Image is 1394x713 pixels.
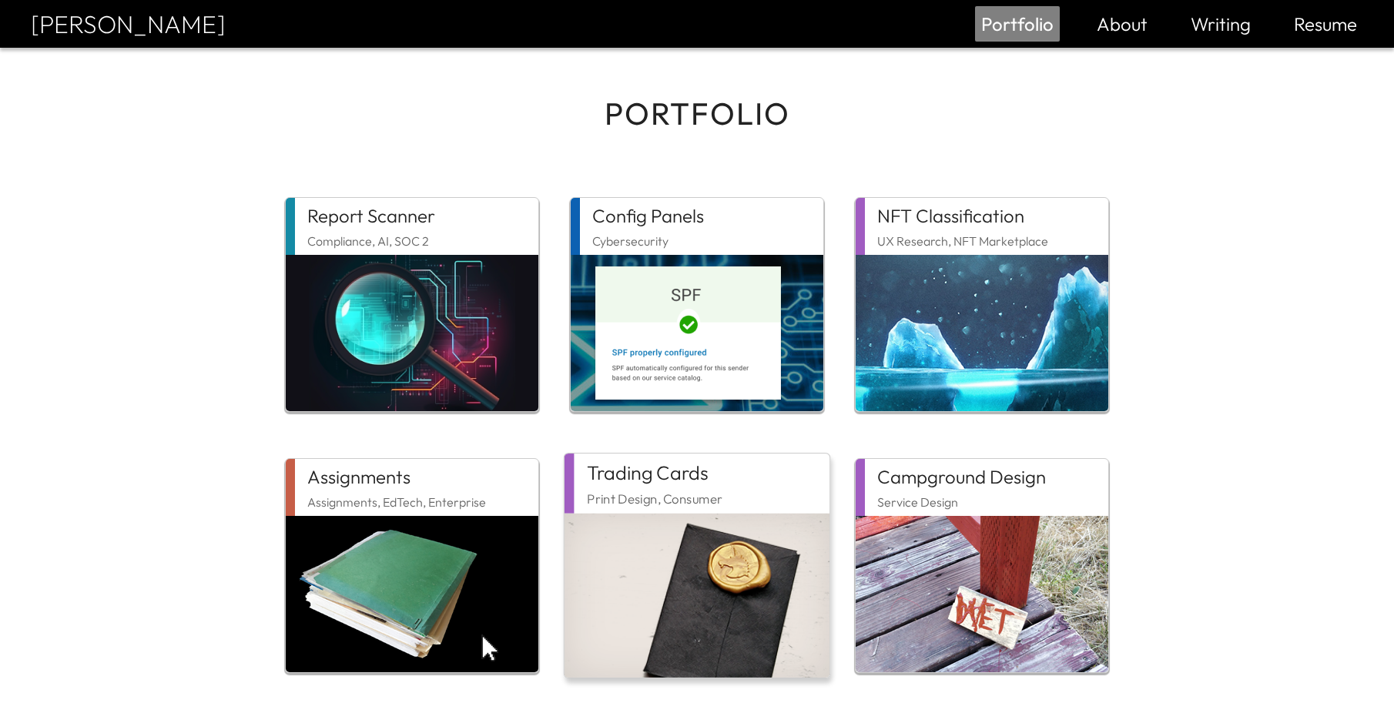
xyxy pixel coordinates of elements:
[877,494,1108,510] span: Service Design
[565,514,829,678] img: Startup Cards
[1191,12,1251,35] a: Writing
[855,458,1109,673] a: Campground Design Service Design Mendocino Magic
[592,204,823,227] span: Config Panels
[981,12,1054,35] a: Portfolio
[31,8,226,39] a: [PERSON_NAME]
[571,255,823,411] img: Cybersecurity: Configuration Panels
[855,197,1109,412] a: NFT Classification UX Research, NFT Marketplace Digital Art Taxonomy
[564,453,831,678] a: Trading Cards Print Design, Consumer Startup Cards
[592,233,823,249] span: Cybersecurity
[307,233,538,249] span: Compliance, AI, SOC 2
[1294,12,1357,35] a: Resume
[1097,12,1148,35] a: About
[286,255,538,411] img: Compliance Report Scanner
[285,458,539,673] a: Assignments Assignments, EdTech, Enterprise Foundry: Assignments
[856,516,1108,672] img: Mendocino Magic
[877,465,1108,488] span: Campground Design
[307,494,538,510] span: Assignments, EdTech, Enterprise
[605,94,790,132] h1: PORTFOLIO
[285,197,539,412] a: Report Scanner Compliance, AI, SOC 2 Compliance Report Scanner
[286,516,538,672] img: Foundry: Assignments
[877,233,1108,249] span: UX Research, NFT Marketplace
[570,197,824,412] a: Config Panels Cybersecurity Cybersecurity: Configuration Panels
[307,204,538,227] span: Report Scanner
[587,460,829,484] span: Trading Cards
[587,490,829,507] span: Print Design, Consumer
[856,255,1108,411] img: Digital Art Taxonomy
[877,204,1108,227] span: NFT Classification
[307,465,538,488] span: Assignments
